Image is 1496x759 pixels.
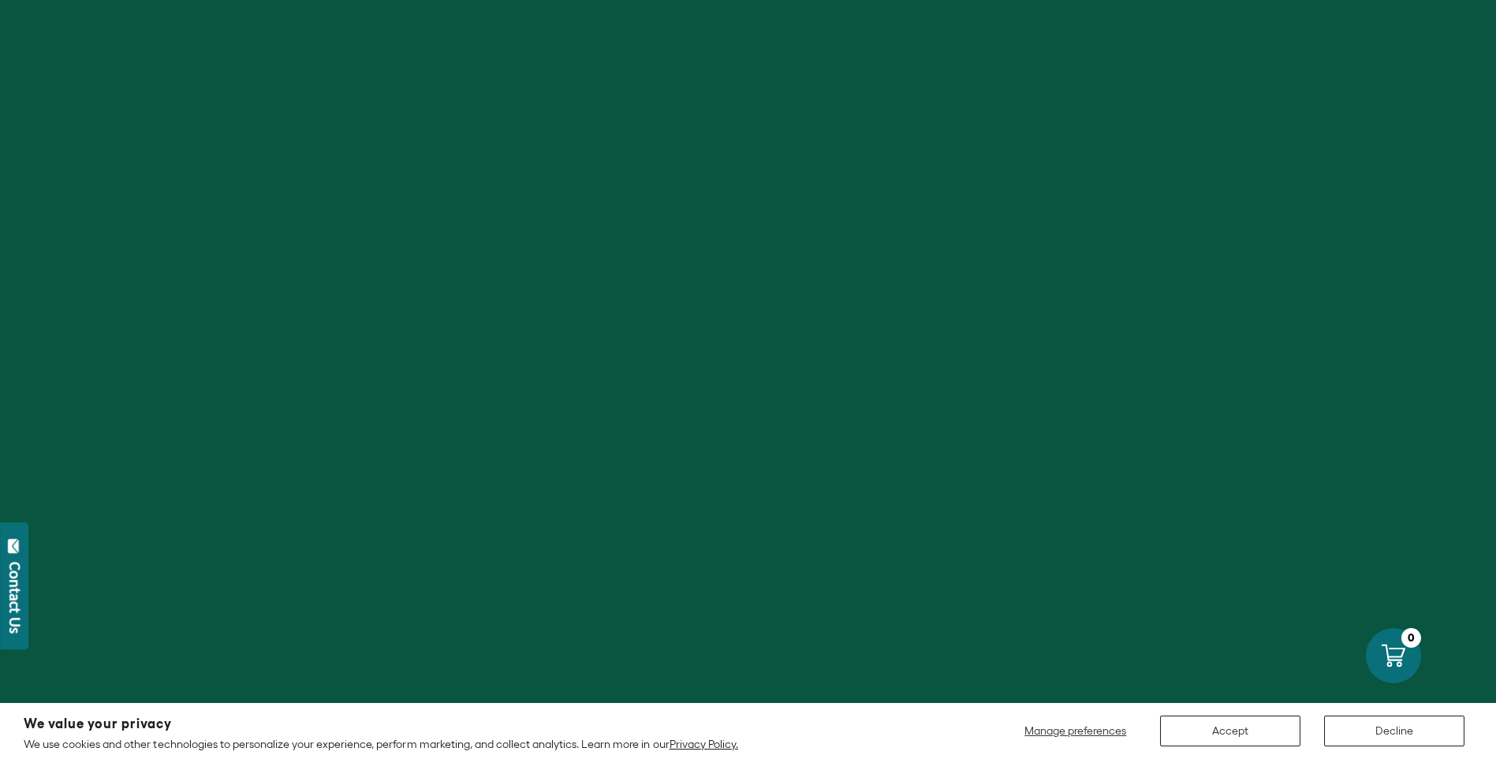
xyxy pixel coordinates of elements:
[1160,716,1300,746] button: Accept
[1324,716,1464,746] button: Decline
[1401,628,1421,648] div: 0
[1015,716,1136,746] button: Manage preferences
[24,717,738,731] h2: We value your privacy
[670,738,738,750] a: Privacy Policy.
[7,562,23,634] div: Contact Us
[1024,724,1126,737] span: Manage preferences
[24,737,738,751] p: We use cookies and other technologies to personalize your experience, perform marketing, and coll...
